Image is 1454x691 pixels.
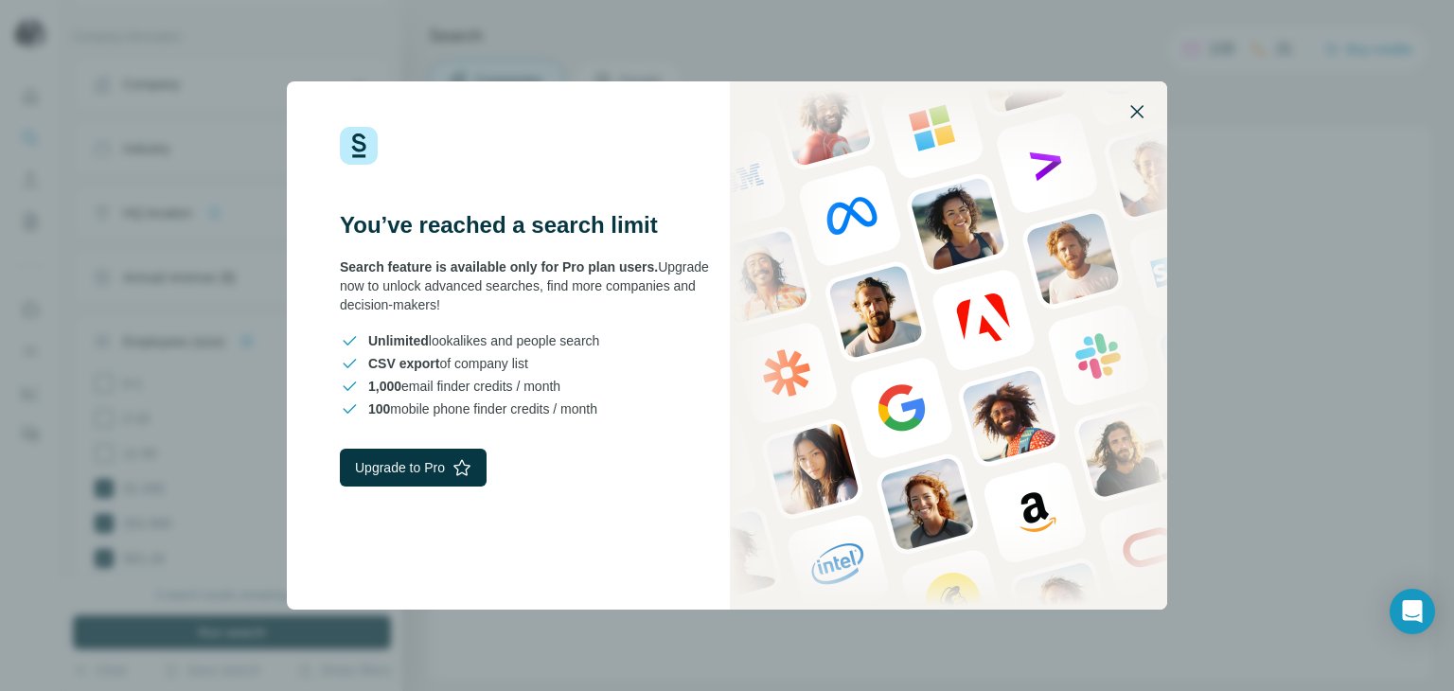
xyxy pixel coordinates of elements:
[368,399,597,418] span: mobile phone finder credits / month
[340,259,658,275] span: Search feature is available only for Pro plan users.
[340,257,727,314] div: Upgrade now to unlock advanced searches, find more companies and decision-makers!
[368,331,599,350] span: lookalikes and people search
[368,354,528,373] span: of company list
[340,210,727,240] h3: You’ve reached a search limit
[340,127,378,165] img: Surfe Logo
[368,356,439,371] span: CSV export
[368,333,429,348] span: Unlimited
[340,449,487,487] button: Upgrade to Pro
[368,401,390,416] span: 100
[1390,589,1435,634] div: Open Intercom Messenger
[368,377,560,396] span: email finder credits / month
[730,81,1167,610] img: Surfe Stock Photo - showing people and technologies
[368,379,401,394] span: 1,000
